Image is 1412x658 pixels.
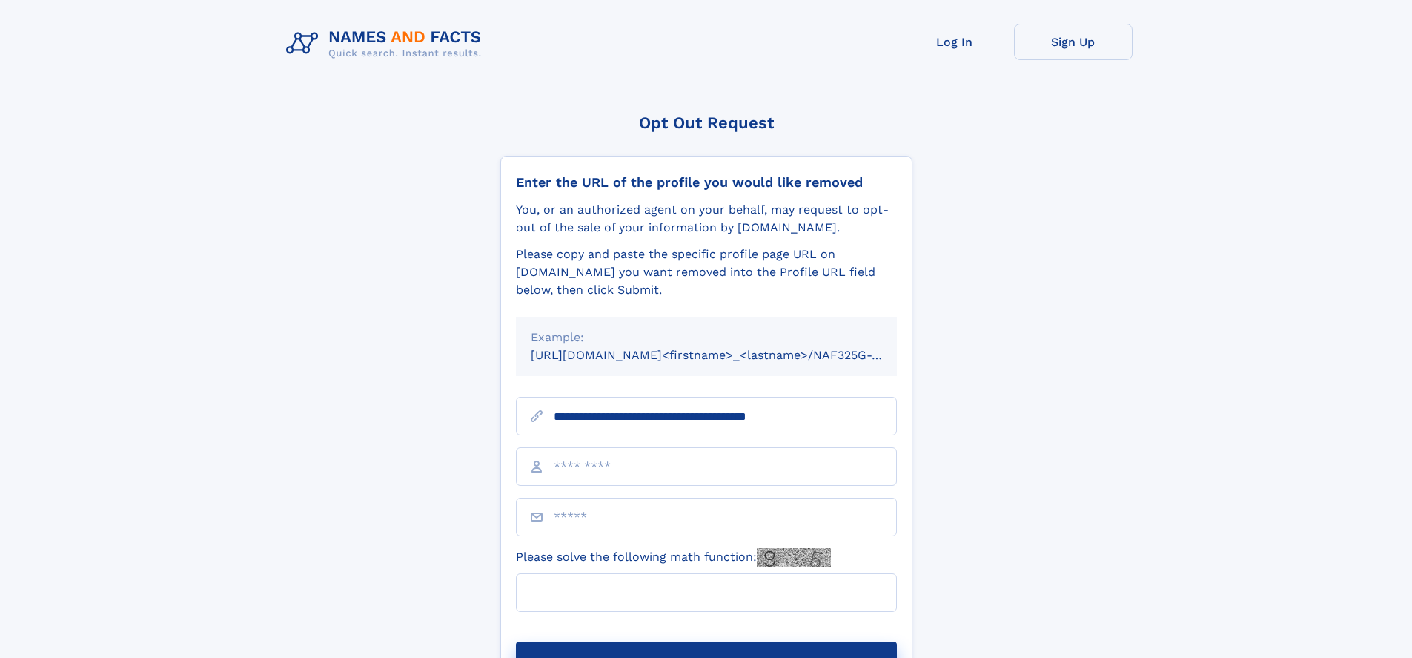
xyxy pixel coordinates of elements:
div: Please copy and paste the specific profile page URL on [DOMAIN_NAME] you want removed into the Pr... [516,246,897,299]
div: You, or an authorized agent on your behalf, may request to opt-out of the sale of your informatio... [516,201,897,237]
div: Enter the URL of the profile you would like removed [516,174,897,191]
small: [URL][DOMAIN_NAME]<firstname>_<lastname>/NAF325G-xxxxxxxx [531,348,925,362]
a: Sign Up [1014,24,1133,60]
div: Opt Out Request [500,113,912,132]
img: Logo Names and Facts [280,24,494,64]
a: Log In [895,24,1014,60]
div: Example: [531,329,882,346]
label: Please solve the following math function: [516,548,831,567]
